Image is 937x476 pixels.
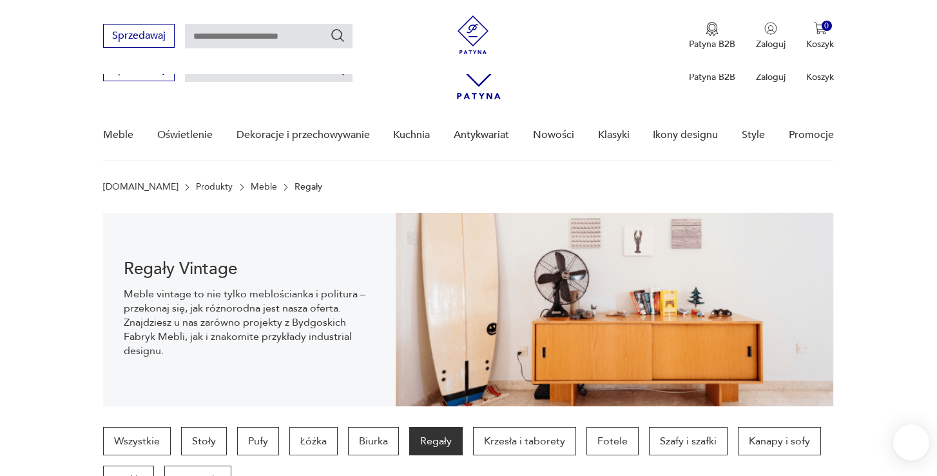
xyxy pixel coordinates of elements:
a: Antykwariat [454,110,509,160]
button: Patyna B2B [689,22,735,50]
button: Szukaj [330,28,345,43]
a: Nowości [533,110,574,160]
h1: Regały Vintage [124,261,375,277]
img: Ikona koszyka [814,22,827,35]
a: Ikony designu [653,110,718,160]
a: Style [742,110,765,160]
button: Sprzedawaj [103,24,175,48]
a: Promocje [789,110,834,160]
iframe: Smartsupp widget button [893,424,929,461]
p: Koszyk [806,38,834,50]
a: Pufy [237,427,279,455]
a: Kuchnia [393,110,430,160]
div: 0 [822,21,833,32]
button: 0Koszyk [806,22,834,50]
a: Biurka [348,427,399,455]
img: Ikona medalu [706,22,719,36]
a: Produkty [196,182,233,192]
p: Patyna B2B [689,71,735,83]
p: Patyna B2B [689,38,735,50]
a: Szafy i szafki [649,427,728,455]
img: dff48e7735fce9207bfd6a1aaa639af4.png [396,213,834,406]
a: Stoły [181,427,227,455]
a: Sprzedawaj [103,66,175,75]
p: Zaloguj [756,38,786,50]
a: Fotele [586,427,639,455]
a: Klasyki [598,110,630,160]
p: Regały [295,182,322,192]
p: Koszyk [806,71,834,83]
a: Dekoracje i przechowywanie [237,110,370,160]
a: Oświetlenie [157,110,213,160]
a: Sprzedawaj [103,32,175,41]
button: Zaloguj [756,22,786,50]
a: Meble [251,182,277,192]
img: Patyna - sklep z meblami i dekoracjami vintage [454,15,492,54]
a: Łóżka [289,427,338,455]
img: Ikonka użytkownika [764,22,777,35]
a: Regały [409,427,463,455]
p: Meble vintage to nie tylko meblościanka i politura – przekonaj się, jak różnorodna jest nasza ofe... [124,287,375,358]
a: [DOMAIN_NAME] [103,182,179,192]
a: Krzesła i taborety [473,427,576,455]
a: Ikona medaluPatyna B2B [689,22,735,50]
p: Zaloguj [756,71,786,83]
a: Wszystkie [103,427,171,455]
a: Kanapy i sofy [738,427,821,455]
a: Meble [103,110,133,160]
